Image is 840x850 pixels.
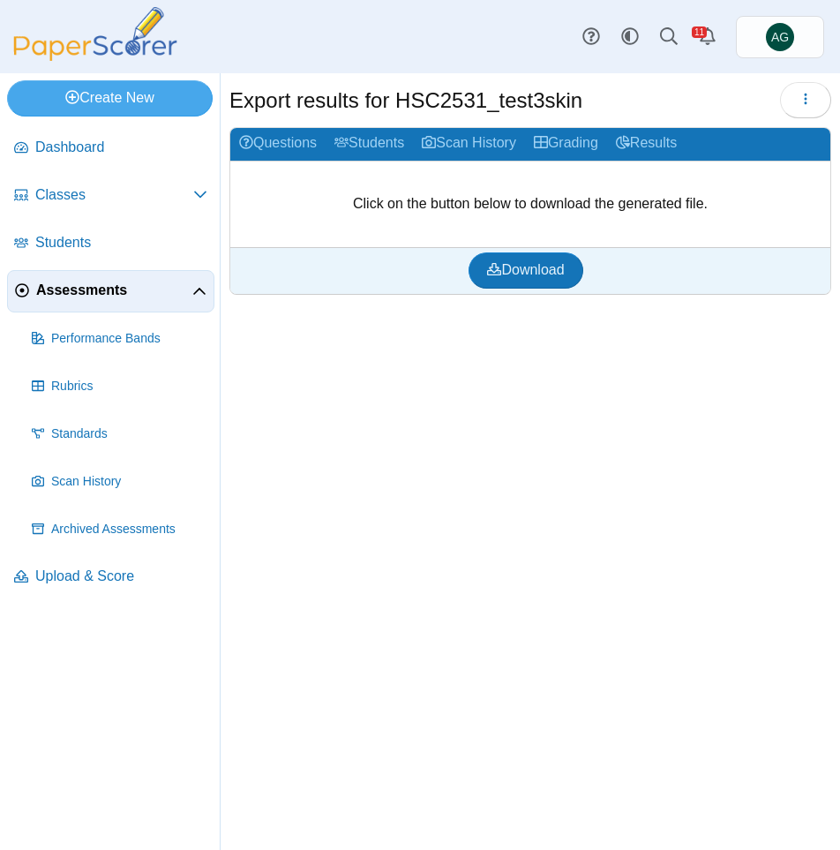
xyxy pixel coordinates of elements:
[525,128,607,161] a: Grading
[7,556,214,598] a: Upload & Score
[469,252,582,288] a: Download
[25,461,214,503] a: Scan History
[7,7,184,61] img: PaperScorer
[35,185,193,205] span: Classes
[25,413,214,455] a: Standards
[7,175,214,217] a: Classes
[736,16,824,58] a: Asena Goren
[7,80,213,116] a: Create New
[25,508,214,551] a: Archived Assessments
[51,473,207,491] span: Scan History
[25,365,214,408] a: Rubrics
[230,128,326,161] a: Questions
[35,138,207,157] span: Dashboard
[51,425,207,443] span: Standards
[230,162,830,247] div: Click on the button below to download the generated file.
[326,128,413,161] a: Students
[413,128,525,161] a: Scan History
[36,281,192,300] span: Assessments
[766,23,794,51] span: Asena Goren
[607,128,686,161] a: Results
[487,262,564,277] span: Download
[229,86,582,116] h1: Export results for HSC2531_test3skin
[51,378,207,395] span: Rubrics
[7,49,184,64] a: PaperScorer
[771,31,789,43] span: Asena Goren
[51,330,207,348] span: Performance Bands
[7,270,214,312] a: Assessments
[688,18,727,56] a: Alerts
[51,521,207,538] span: Archived Assessments
[35,233,207,252] span: Students
[35,567,207,586] span: Upload & Score
[25,318,214,360] a: Performance Bands
[7,127,214,169] a: Dashboard
[7,222,214,265] a: Students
